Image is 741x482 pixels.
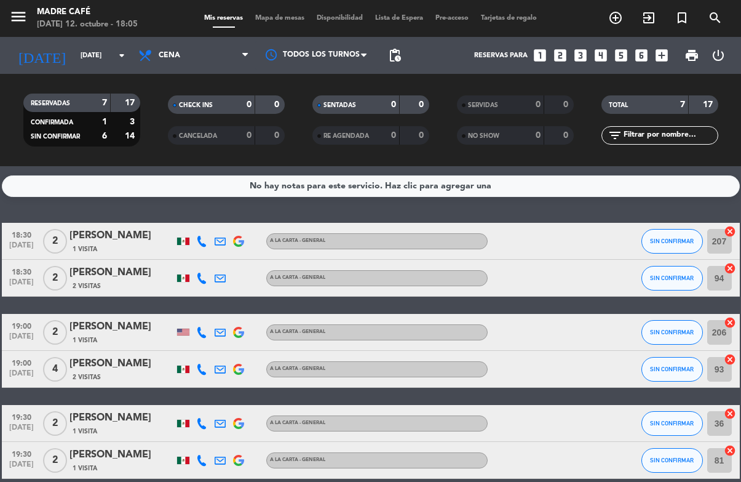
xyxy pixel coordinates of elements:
[724,316,736,329] i: cancel
[609,102,628,108] span: TOTAL
[270,238,325,243] span: A LA CARTA - GENERAL
[599,7,632,28] span: RESERVAR MESA
[391,100,396,109] strong: 0
[650,366,694,372] span: SIN CONFIRMAR
[711,48,726,63] i: power_settings_new
[43,411,67,436] span: 2
[387,48,402,63] span: pending_actions
[69,410,174,426] div: [PERSON_NAME]
[563,131,571,140] strong: 0
[73,335,97,345] span: 1 Visita
[43,320,67,345] span: 2
[270,275,325,280] span: A LA CARTA - GENERAL
[391,131,396,140] strong: 0
[37,18,138,31] div: [DATE] 12. octubre - 18:05
[179,102,213,108] span: CHECK INS
[247,100,252,109] strong: 0
[703,100,715,109] strong: 17
[650,275,694,281] span: SIN CONFIRMAR
[233,327,244,338] img: google-logo.png
[159,51,180,60] span: Cena
[6,369,37,384] span: [DATE]
[250,179,491,193] div: No hay notas para este servicio. Haz clic para agregar una
[468,133,499,139] span: NO SHOW
[532,47,548,63] i: looks_one
[608,10,623,25] i: add_circle_outline
[6,278,37,292] span: [DATE]
[6,460,37,475] span: [DATE]
[654,47,670,63] i: add_box
[419,131,426,140] strong: 0
[675,10,689,25] i: turned_in_not
[73,427,97,436] span: 1 Visita
[536,100,541,109] strong: 0
[249,15,311,22] span: Mapa de mesas
[641,320,703,345] button: SIN CONFIRMAR
[6,355,37,369] span: 19:00
[274,100,282,109] strong: 0
[323,133,369,139] span: RE AGENDADA
[6,332,37,347] span: [DATE]
[73,281,101,291] span: 2 Visitas
[684,48,699,63] span: print
[468,102,498,108] span: SERVIDAS
[474,52,528,60] span: Reservas para
[650,329,694,335] span: SIN CONFIRMAR
[69,447,174,463] div: [PERSON_NAME]
[641,229,703,254] button: SIN CONFIRMAR
[179,133,217,139] span: CANCELADA
[73,244,97,254] span: 1 Visita
[641,411,703,436] button: SIN CONFIRMAR
[665,7,699,28] span: Reserva especial
[724,262,736,275] i: cancel
[6,424,37,438] span: [DATE]
[708,10,723,25] i: search
[724,225,736,238] i: cancel
[552,47,568,63] i: looks_two
[680,100,685,109] strong: 7
[9,7,28,26] i: menu
[6,409,37,424] span: 19:30
[69,228,174,244] div: [PERSON_NAME]
[608,128,622,143] i: filter_list
[724,353,736,366] i: cancel
[593,47,609,63] i: looks_4
[43,448,67,473] span: 2
[536,131,541,140] strong: 0
[69,356,174,372] div: [PERSON_NAME]
[9,42,74,69] i: [DATE]
[650,238,694,244] span: SIN CONFIRMAR
[125,98,137,107] strong: 17
[102,118,107,126] strong: 1
[622,129,718,142] input: Filtrar por nombre...
[102,132,107,140] strong: 6
[429,15,475,22] span: Pre-acceso
[43,266,67,291] span: 2
[114,48,129,63] i: arrow_drop_down
[130,118,137,126] strong: 3
[563,100,571,109] strong: 0
[233,418,244,429] img: google-logo.png
[73,372,101,382] span: 2 Visitas
[69,319,174,335] div: [PERSON_NAME]
[6,227,37,241] span: 18:30
[6,446,37,460] span: 19:30
[43,357,67,382] span: 4
[102,98,107,107] strong: 7
[724,444,736,457] i: cancel
[31,119,73,126] span: CONFIRMADA
[6,318,37,332] span: 19:00
[641,266,703,291] button: SIN CONFIRMAR
[69,265,174,281] div: [PERSON_NAME]
[198,15,249,22] span: Mis reservas
[650,420,694,427] span: SIN CONFIRMAR
[31,134,80,140] span: SIN CONFIRMAR
[233,364,244,375] img: google-logo.png
[699,7,732,28] span: BUSCAR
[641,10,656,25] i: exit_to_app
[31,100,70,106] span: RESERVADAS
[323,102,356,108] span: SENTADAS
[43,229,67,254] span: 2
[632,7,665,28] span: WALK IN
[641,448,703,473] button: SIN CONFIRMAR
